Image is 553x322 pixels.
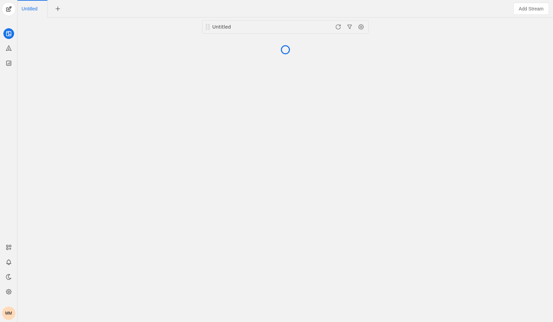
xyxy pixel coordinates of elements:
span: Click to edit name [22,6,37,11]
app-icon-button: New Tab [52,6,64,11]
div: Untitled [212,24,292,30]
span: Add Stream [519,5,544,12]
button: Add Stream [513,3,549,15]
button: MM [2,307,15,320]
